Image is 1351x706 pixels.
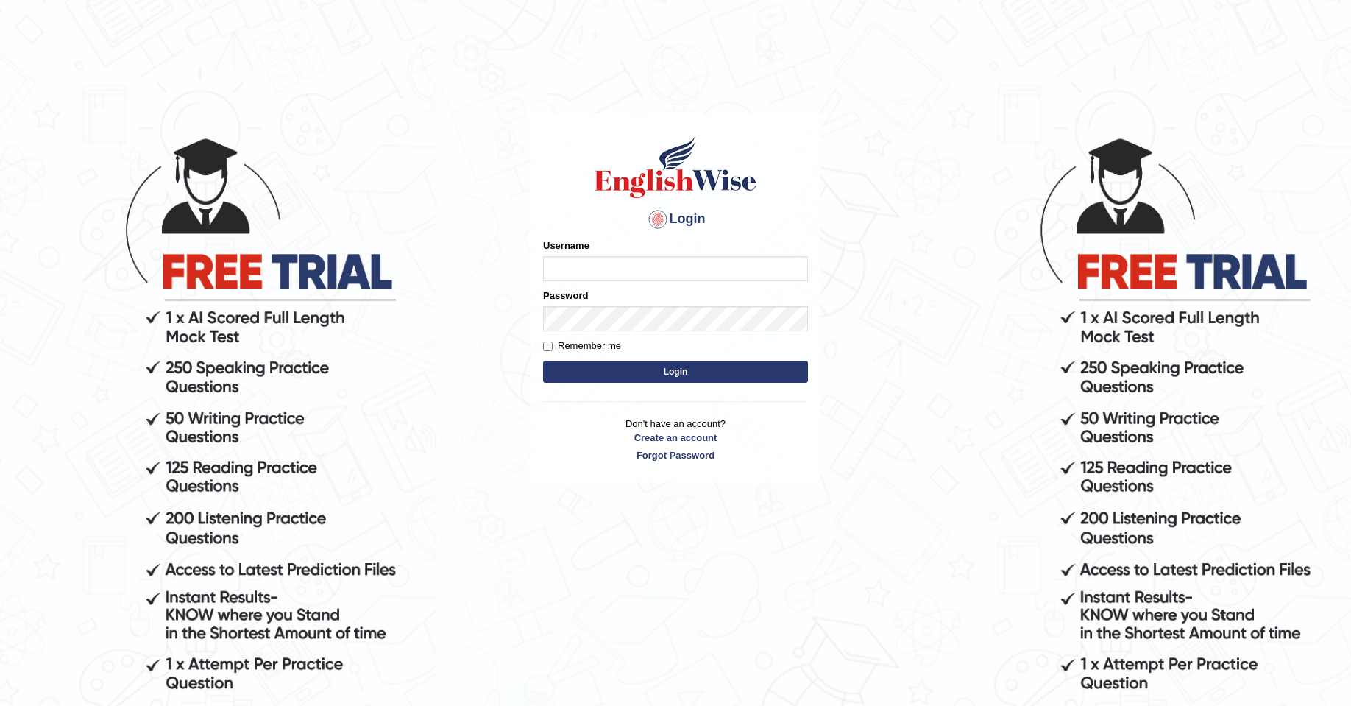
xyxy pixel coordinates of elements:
[543,431,808,445] a: Create an account
[543,239,589,253] label: Username
[543,417,808,462] p: Don't have an account?
[543,342,553,351] input: Remember me
[543,289,588,303] label: Password
[543,339,621,353] label: Remember me
[543,361,808,383] button: Login
[543,208,808,231] h4: Login
[543,448,808,462] a: Forgot Password
[592,134,759,200] img: Logo of English Wise sign in for intelligent practice with AI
